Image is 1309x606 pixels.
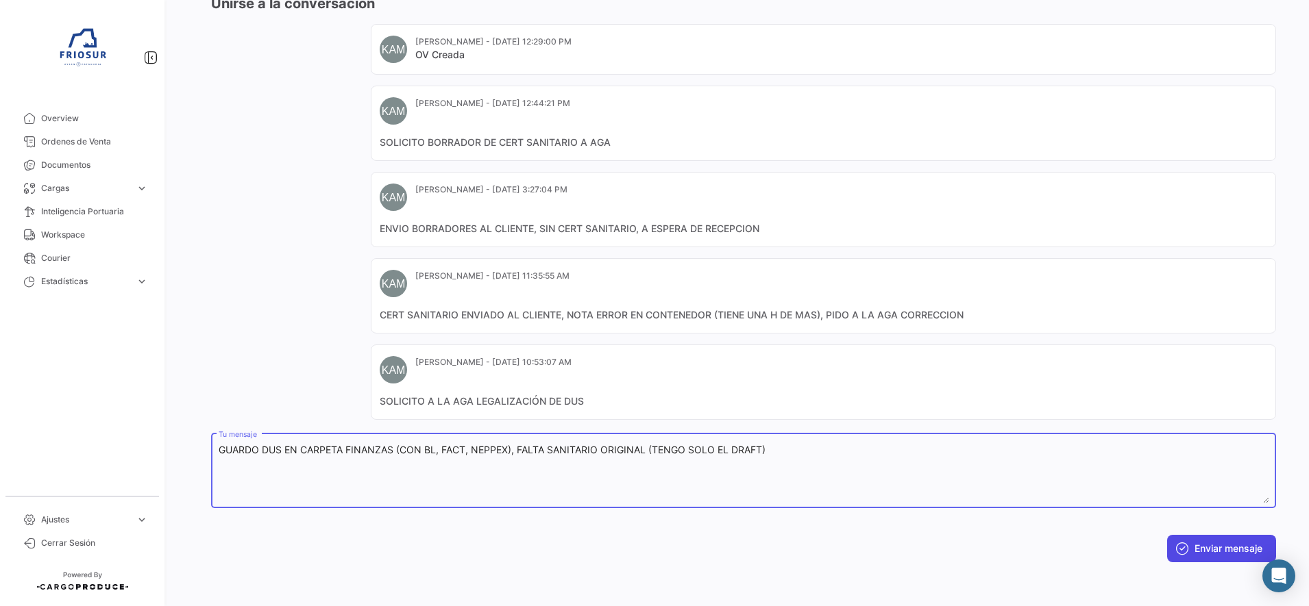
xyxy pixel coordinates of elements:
span: expand_more [136,275,148,288]
span: expand_more [136,182,148,194]
mat-card-content: SOLICITO BORRADOR DE CERT SANITARIO A AGA [380,136,1267,149]
span: Workspace [41,229,148,241]
button: Enviar mensaje [1167,535,1276,562]
mat-card-subtitle: [PERSON_NAME] - [DATE] 11:35:55 AM [415,270,570,282]
a: Courier [11,247,154,270]
div: KAM [380,270,407,297]
div: Abrir Intercom Messenger [1262,559,1295,592]
a: Documentos [11,153,154,177]
a: Ordenes de Venta [11,130,154,153]
div: KAM [380,36,407,63]
mat-card-title: OV Creada [415,48,572,62]
mat-card-subtitle: [PERSON_NAME] - [DATE] 3:27:04 PM [415,184,567,196]
span: Cargas [41,182,130,194]
mat-card-subtitle: [PERSON_NAME] - [DATE] 10:53:07 AM [415,356,572,368]
span: Inteligencia Portuaria [41,205,148,218]
div: KAM [380,184,407,211]
span: Courier [41,252,148,264]
mat-card-content: CERT SANITARIO ENVIADO AL CLIENTE, NOTA ERROR EN CONTENEDOR (TIENE UNA H DE MAS), PIDO A LA AGA C... [380,308,1267,322]
mat-card-content: ENVIO BORRADORES AL CLIENTE, SIN CERT SANITARIO, A ESPERA DE RECEPCION [380,222,1267,236]
a: Inteligencia Portuaria [11,200,154,223]
div: KAM [380,97,407,125]
span: Ordenes de Venta [41,136,148,148]
mat-card-content: SOLICITO A LA AGA LEGALIZACIÓN DE DUS [380,394,1267,408]
span: Estadísticas [41,275,130,288]
span: expand_more [136,514,148,526]
span: Cerrar Sesión [41,537,148,549]
a: Overview [11,107,154,130]
a: Workspace [11,223,154,247]
mat-card-subtitle: [PERSON_NAME] - [DATE] 12:29:00 PM [415,36,572,48]
img: 6ea6c92c-e42a-4aa8-800a-31a9cab4b7b0.jpg [48,16,117,85]
mat-card-subtitle: [PERSON_NAME] - [DATE] 12:44:21 PM [415,97,570,110]
div: KAM [380,356,407,383]
span: Documentos [41,159,148,171]
span: Ajustes [41,514,130,526]
span: Overview [41,112,148,125]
